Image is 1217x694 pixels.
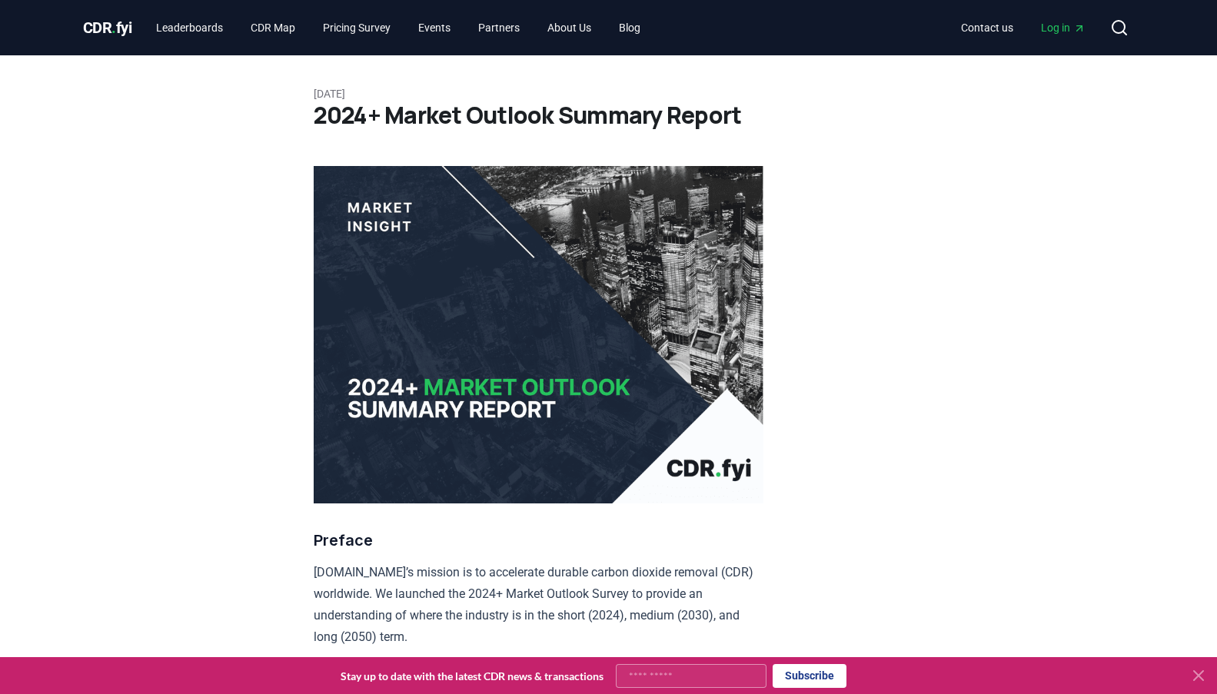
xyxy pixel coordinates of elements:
[144,14,235,42] a: Leaderboards
[83,18,132,37] span: CDR fyi
[314,562,763,648] p: [DOMAIN_NAME]’s mission is to accelerate durable carbon dioxide removal (CDR) worldwide. We launc...
[535,14,604,42] a: About Us
[607,14,653,42] a: Blog
[949,14,1098,42] nav: Main
[311,14,403,42] a: Pricing Survey
[314,528,763,553] h3: Preface
[949,14,1026,42] a: Contact us
[1041,20,1086,35] span: Log in
[1029,14,1098,42] a: Log in
[314,86,904,101] p: [DATE]
[238,14,308,42] a: CDR Map
[314,101,904,129] h1: 2024+ Market Outlook Summary Report
[83,17,132,38] a: CDR.fyi
[144,14,653,42] nav: Main
[406,14,463,42] a: Events
[314,166,763,503] img: blog post image
[111,18,116,37] span: .
[466,14,532,42] a: Partners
